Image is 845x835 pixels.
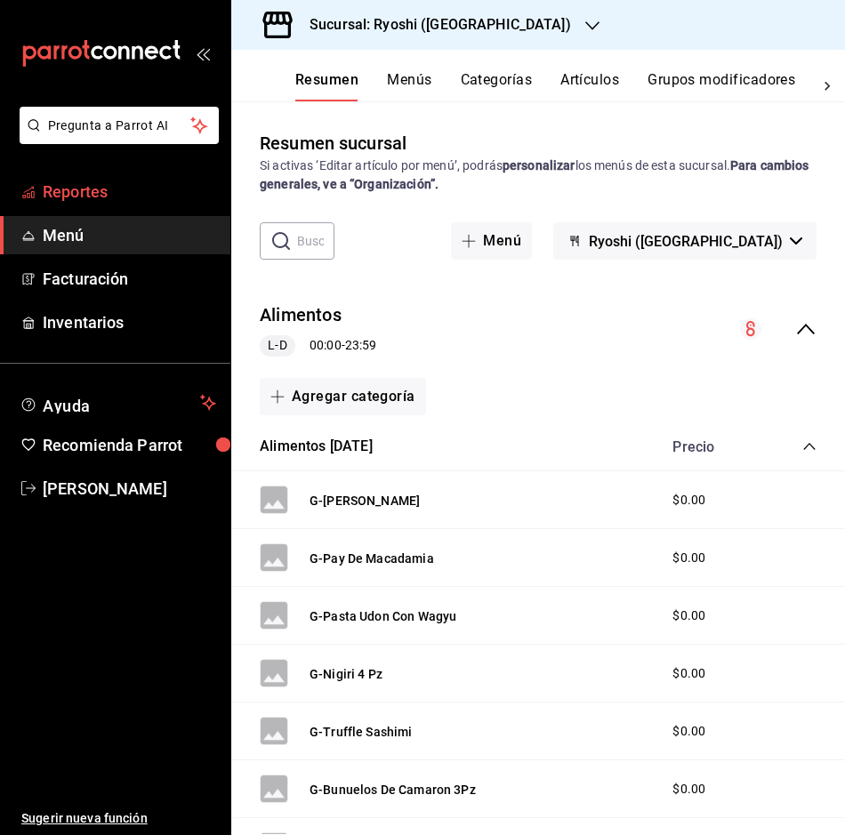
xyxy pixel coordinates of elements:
[260,437,373,457] button: Alimentos [DATE]
[672,780,705,799] span: $0.00
[589,233,783,250] span: Ryoshi ([GEOGRAPHIC_DATA])
[295,14,571,36] h3: Sucursal: Ryoshi ([GEOGRAPHIC_DATA])
[196,46,210,60] button: open_drawer_menu
[260,157,817,194] div: Si activas ‘Editar artículo por menú’, podrás los menús de esta sucursal.
[260,130,406,157] div: Resumen sucursal
[295,71,809,101] div: navigation tabs
[295,71,358,101] button: Resumen
[43,180,216,204] span: Reportes
[672,549,705,567] span: $0.00
[310,550,434,567] button: G-Pay De Macadamia
[672,491,705,510] span: $0.00
[43,310,216,334] span: Inventarios
[43,392,193,413] span: Ayuda
[43,477,216,501] span: [PERSON_NAME]
[503,158,575,173] strong: personalizar
[43,223,216,247] span: Menú
[553,222,817,260] button: Ryoshi ([GEOGRAPHIC_DATA])
[12,129,219,148] a: Pregunta a Parrot AI
[260,335,376,357] div: 00:00 - 23:59
[43,433,216,457] span: Recomienda Parrot
[260,302,342,328] button: Alimentos
[261,336,294,355] span: L-D
[802,439,817,454] button: collapse-category-row
[310,781,476,799] button: G-Bunuelos De Camaron 3Pz
[387,71,431,101] button: Menús
[297,223,334,259] input: Buscar menú
[231,288,845,371] div: collapse-menu-row
[560,71,619,101] button: Artículos
[461,71,533,101] button: Categorías
[310,607,456,625] button: G-Pasta Udon Con Wagyu
[655,438,769,455] div: Precio
[310,723,413,741] button: G-Truffle Sashimi
[310,492,420,510] button: G-[PERSON_NAME]
[310,665,382,683] button: G-Nigiri 4 Pz
[648,71,795,101] button: Grupos modificadores
[48,116,191,135] span: Pregunta a Parrot AI
[451,222,532,260] button: Menú
[672,722,705,741] span: $0.00
[260,378,426,415] button: Agregar categoría
[672,606,705,625] span: $0.00
[20,107,219,144] button: Pregunta a Parrot AI
[43,267,216,291] span: Facturación
[672,664,705,683] span: $0.00
[21,809,216,828] span: Sugerir nueva función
